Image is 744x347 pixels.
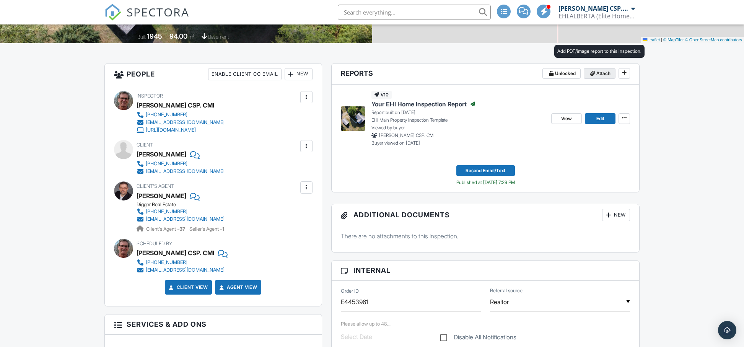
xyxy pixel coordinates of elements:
[341,327,431,346] input: Select Date
[137,215,225,223] a: [EMAIL_ADDRESS][DOMAIN_NAME]
[137,247,214,259] div: [PERSON_NAME] CSP. CMI
[179,226,185,232] strong: 37
[137,119,225,126] a: [EMAIL_ADDRESS][DOMAIN_NAME]
[146,226,186,232] span: Client's Agent -
[663,37,684,42] a: © MapTiler
[137,148,186,160] div: [PERSON_NAME]
[137,142,153,148] span: Client
[558,12,635,20] div: EHI.ALBERTA (Elite Home Inspections)
[685,37,742,42] a: © OpenStreetMap contributors
[137,168,225,175] a: [EMAIL_ADDRESS][DOMAIN_NAME]
[189,226,224,232] span: Seller's Agent -
[104,4,121,21] img: The Best Home Inspection Software - Spectora
[137,266,225,274] a: [EMAIL_ADDRESS][DOMAIN_NAME]
[104,10,189,26] a: SPECTORA
[146,161,187,167] div: [PHONE_NUMBER]
[137,160,225,168] a: [PHONE_NUMBER]
[146,168,225,174] div: [EMAIL_ADDRESS][DOMAIN_NAME]
[137,259,225,266] a: [PHONE_NUMBER]
[218,283,257,291] a: Agent View
[285,68,313,80] div: New
[127,4,189,20] span: SPECTORA
[189,34,194,40] span: m²
[661,37,662,42] span: |
[105,64,322,85] h3: People
[137,190,186,202] a: [PERSON_NAME]
[208,68,282,80] div: Enable Client CC Email
[602,209,630,221] div: New
[146,267,225,273] div: [EMAIL_ADDRESS][DOMAIN_NAME]
[222,226,224,232] strong: 1
[137,202,231,208] div: Digger Real Estate
[490,287,523,294] label: Referral source
[137,241,172,246] span: Scheduled By
[341,288,359,295] label: Order ID
[146,112,187,118] div: [PHONE_NUMBER]
[146,209,187,215] div: [PHONE_NUMBER]
[643,37,660,42] a: Leaflet
[341,321,391,327] label: Please allow up to 48hrs for report delivery, delays from water tests, WETT inspection reports an...
[137,99,214,111] div: [PERSON_NAME] CSP. CMI
[137,111,225,119] a: [PHONE_NUMBER]
[105,314,322,334] h3: Services & Add ons
[558,5,629,12] div: [PERSON_NAME] CSP. CMI
[147,32,162,40] div: 1945
[146,119,225,125] div: [EMAIL_ADDRESS][DOMAIN_NAME]
[168,283,208,291] a: Client View
[208,34,229,40] span: basement
[137,34,146,40] span: Built
[341,232,630,240] p: There are no attachments to this inspection.
[332,204,640,226] h3: Additional Documents
[137,208,225,215] a: [PHONE_NUMBER]
[146,259,187,266] div: [PHONE_NUMBER]
[137,126,225,134] a: [URL][DOMAIN_NAME]
[146,127,196,133] div: [URL][DOMAIN_NAME]
[440,334,516,343] label: Disable All Notifications
[338,5,491,20] input: Search everything...
[169,32,187,40] div: 94.00
[137,93,163,99] span: Inspector
[137,183,174,189] span: Client's Agent
[332,261,640,280] h3: Internal
[718,321,736,339] div: Open Intercom Messenger
[146,216,225,222] div: [EMAIL_ADDRESS][DOMAIN_NAME]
